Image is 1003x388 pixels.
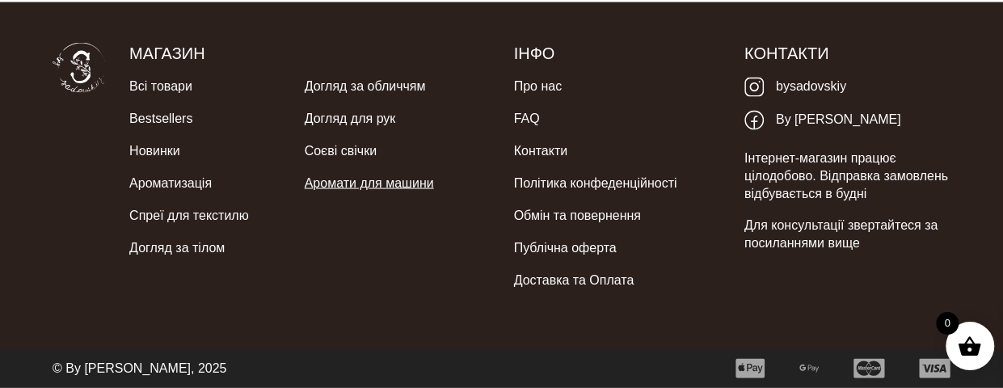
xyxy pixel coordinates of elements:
[744,217,950,253] p: Для консультації звертайтеся за посиланнями вище
[744,43,950,64] h5: Контакти
[513,70,561,103] a: Про нас
[513,232,616,264] a: Публічна оферта
[744,150,950,204] p: Інтернет-магазин працює цілодобово. Відправка замовлень відбувається в будні
[513,264,634,297] a: Доставка та Оплата
[305,135,377,167] a: Соєві свічки
[305,70,426,103] a: Догляд за обличчям
[129,103,192,135] a: Bestsellers
[936,312,959,335] span: 0
[129,70,192,103] a: Всі товари
[513,135,567,167] a: Контакти
[129,43,489,64] h5: Магазин
[744,70,846,103] a: bysadovskiy
[513,167,676,200] a: Політика конфеденційності
[53,360,226,377] p: © By [PERSON_NAME], 2025
[513,43,719,64] h5: Інфо
[744,103,901,137] a: By [PERSON_NAME]
[129,135,180,167] a: Новинки
[513,200,640,232] a: Обмін та повернення
[305,167,434,200] a: Аромати для машини
[129,232,225,264] a: Догляд за тілом
[129,200,249,232] a: Спреї для текстилю
[305,103,396,135] a: Догляд для рук
[129,167,212,200] a: Ароматизація
[513,103,539,135] a: FAQ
